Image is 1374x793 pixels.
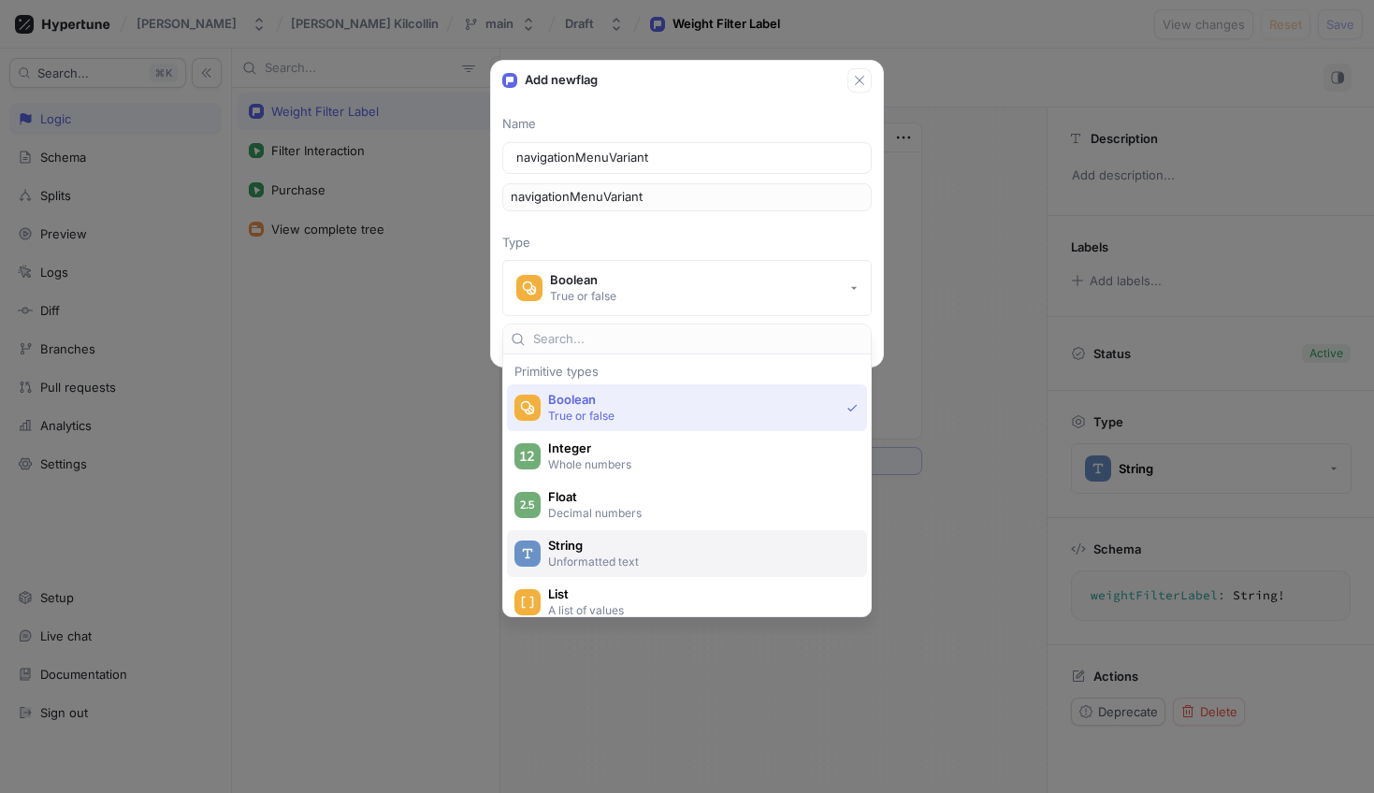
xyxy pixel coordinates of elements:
div: True or false [550,288,616,304]
span: String [548,538,850,554]
p: Name [502,115,872,134]
p: Unformatted text [548,554,847,570]
p: Add new flag [525,71,598,90]
input: Search... [533,330,863,349]
div: Primitive types [507,366,867,377]
div: Boolean [550,272,616,288]
span: Integer [548,440,850,456]
p: Whole numbers [548,456,847,472]
span: List [548,586,850,602]
span: Float [548,489,850,505]
p: True or false [548,408,839,424]
button: BooleanTrue or false [502,260,872,316]
input: Enter a name for this flag [516,149,858,167]
p: Decimal numbers [548,505,847,521]
p: Type [502,234,872,252]
span: Boolean [548,392,839,408]
p: A list of values [548,602,847,618]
